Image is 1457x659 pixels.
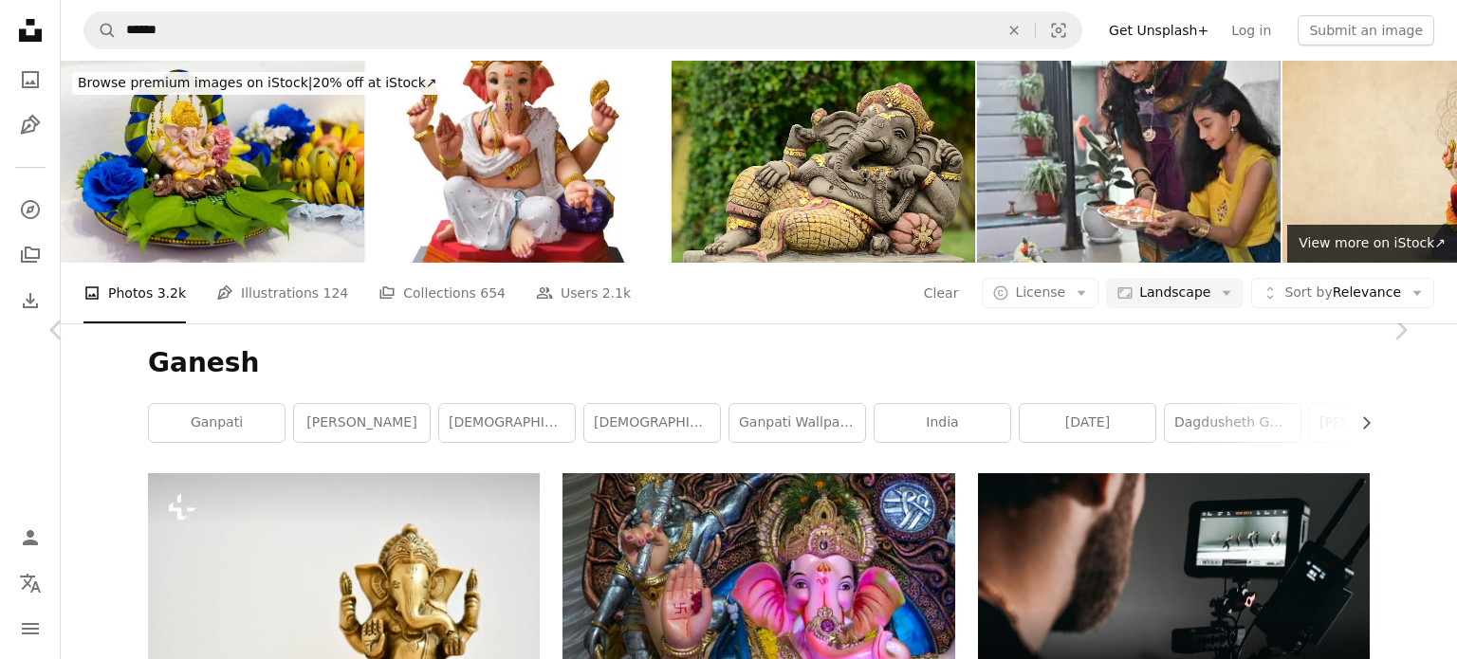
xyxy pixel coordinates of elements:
span: View more on iStock ↗ [1299,235,1446,250]
h1: Ganesh [148,346,1370,380]
a: hindu deity figurine on blue textile [563,595,954,612]
button: Clear [993,12,1035,48]
a: Explore [11,191,49,229]
a: ganpati wallpaper [729,404,865,442]
span: Relevance [1284,284,1401,302]
button: Language [11,564,49,602]
span: 20% off at iStock ↗ [78,75,437,90]
img: Hindu God Ganesha on white background, Ganesha Idol. Ganesh festival. [366,61,670,263]
span: Browse premium images on iStock | [78,75,312,90]
button: Sort byRelevance [1251,278,1434,308]
span: 124 [323,283,349,303]
a: [DEMOGRAPHIC_DATA] [584,404,720,442]
button: Submit an image [1298,15,1434,46]
a: Browse premium images on iStock|20% off at iStock↗ [61,61,454,106]
a: Log in [1220,15,1282,46]
a: a small statue of a person [148,595,540,612]
a: Illustrations 124 [216,263,348,323]
button: Menu [11,610,49,648]
span: Sort by [1284,284,1332,300]
img: Ganesha. [672,61,975,263]
a: View more on iStock↗ [1287,225,1457,263]
form: Find visuals sitewide [83,11,1082,49]
a: Collections 654 [378,263,506,323]
a: Get Unsplash+ [1097,15,1220,46]
span: 654 [480,283,506,303]
a: [PERSON_NAME] [294,404,430,442]
button: Search Unsplash [84,12,117,48]
a: [DATE] [1020,404,1155,442]
a: Illustrations [11,106,49,144]
button: scroll list to the right [1349,404,1370,442]
a: dagdusheth ganpati [1165,404,1300,442]
button: License [982,278,1098,308]
img: Ganesha statue placed on decorated betel leaves and betel nuts on a tray, presented as a gift "Ha... [61,61,364,263]
span: License [1015,284,1065,300]
a: [DEMOGRAPHIC_DATA] [439,404,575,442]
span: 2.1k [602,283,631,303]
a: india [875,404,1010,442]
a: Next [1343,239,1457,421]
a: Log in / Sign up [11,519,49,557]
a: Users 2.1k [536,263,631,323]
a: ganpati [149,404,285,442]
a: [PERSON_NAME][DATE] [1310,404,1446,442]
a: Collections [11,236,49,274]
span: Landscape [1139,284,1210,302]
a: Photos [11,61,49,99]
button: Landscape [1106,278,1244,308]
img: Girl worshipping the Gauri Idol while her mother guides her [977,61,1281,263]
button: Clear [923,278,960,308]
button: Visual search [1036,12,1081,48]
